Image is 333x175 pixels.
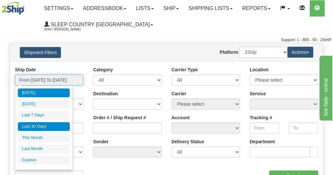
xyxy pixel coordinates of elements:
[2,2,24,15] img: logo2044.jpg
[93,90,118,97] label: Destination
[172,66,198,73] label: Carrier Type
[237,0,275,17] a: Reports
[20,47,61,58] button: Shipment Filters
[44,26,93,33] span: 2044 / [PERSON_NAME]
[18,100,70,109] li: [DATE]
[18,156,70,165] li: Custom
[250,66,268,73] label: Location
[5,4,60,12] div: live help - online
[93,138,108,145] label: Sender
[318,54,332,121] iframe: chat widget
[93,66,113,73] label: Category
[172,90,186,97] label: Carrier
[18,122,70,131] li: Last 30 Days
[18,145,70,153] li: Last Month
[39,17,158,33] a: Sleep Country [GEOGRAPHIC_DATA] 2044 / [PERSON_NAME]
[250,138,275,145] label: Department
[2,37,331,43] div: Support: 1 - 855 - 55 - 2SHIP
[250,90,266,97] label: Service
[289,122,318,134] input: To
[49,22,150,27] span: Sleep Country [GEOGRAPHIC_DATA]
[250,114,272,121] label: Tracking #
[15,66,36,73] label: Ship Date
[172,114,190,121] label: Account
[287,47,313,58] button: Actions
[172,138,204,145] label: Delivery Status
[18,134,70,142] li: This Month
[93,114,146,121] label: Order # / Ship Request #
[184,0,237,17] a: Shipping lists
[220,49,238,55] label: Platform
[18,88,70,97] li: [DATE]
[78,0,131,17] a: Addressbook
[39,0,78,17] a: Settings
[250,122,279,134] input: From
[131,0,158,17] a: Lists
[159,0,184,17] a: Ship
[18,111,70,120] li: Last 7 Days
